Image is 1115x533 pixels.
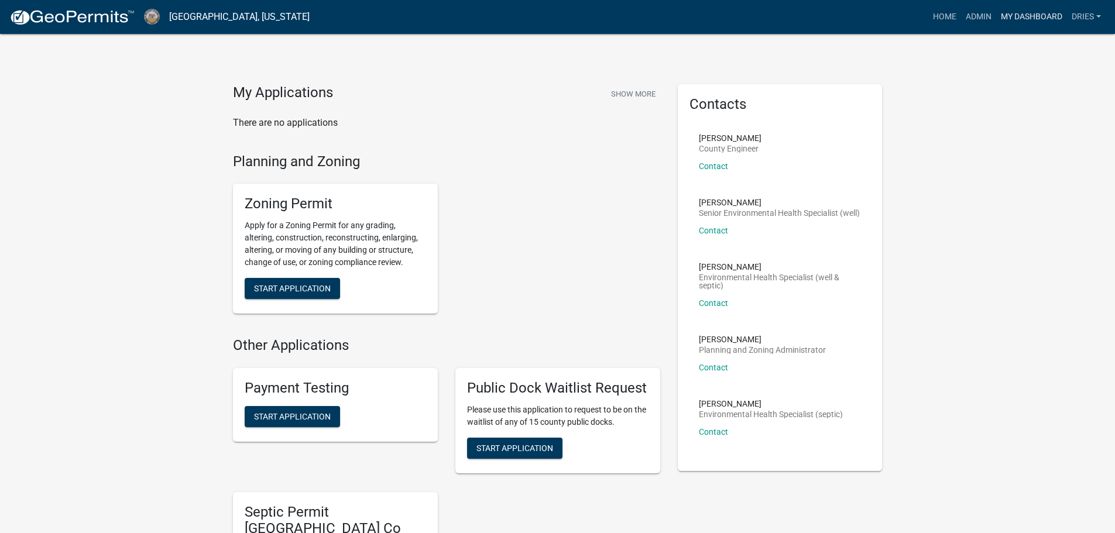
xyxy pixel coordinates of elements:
[254,284,331,293] span: Start Application
[144,9,160,25] img: Cerro Gordo County, Iowa
[606,84,660,104] button: Show More
[467,380,649,397] h5: Public Dock Waitlist Request
[699,400,843,408] p: [PERSON_NAME]
[699,209,860,217] p: Senior Environmental Health Specialist (well)
[699,298,728,308] a: Contact
[699,335,826,343] p: [PERSON_NAME]
[699,145,761,153] p: County Engineer
[961,6,996,28] a: Admin
[699,161,728,171] a: Contact
[699,363,728,372] a: Contact
[689,96,871,113] h5: Contacts
[1067,6,1106,28] a: dries
[233,153,660,170] h4: Planning and Zoning
[476,443,553,452] span: Start Application
[996,6,1067,28] a: My Dashboard
[245,278,340,299] button: Start Application
[699,346,826,354] p: Planning and Zoning Administrator
[254,411,331,421] span: Start Application
[245,219,426,269] p: Apply for a Zoning Permit for any grading, altering, construction, reconstructing, enlarging, alt...
[699,273,862,290] p: Environmental Health Specialist (well & septic)
[233,337,660,354] h4: Other Applications
[245,380,426,397] h5: Payment Testing
[699,263,862,271] p: [PERSON_NAME]
[699,198,860,207] p: [PERSON_NAME]
[699,427,728,436] a: Contact
[233,84,333,102] h4: My Applications
[169,7,310,27] a: [GEOGRAPHIC_DATA], [US_STATE]
[467,404,649,428] p: Please use this application to request to be on the waitlist of any of 15 county public docks.
[467,438,562,459] button: Start Application
[928,6,961,28] a: Home
[699,410,843,418] p: Environmental Health Specialist (septic)
[245,406,340,427] button: Start Application
[245,195,426,212] h5: Zoning Permit
[233,116,660,130] p: There are no applications
[699,226,728,235] a: Contact
[699,134,761,142] p: [PERSON_NAME]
